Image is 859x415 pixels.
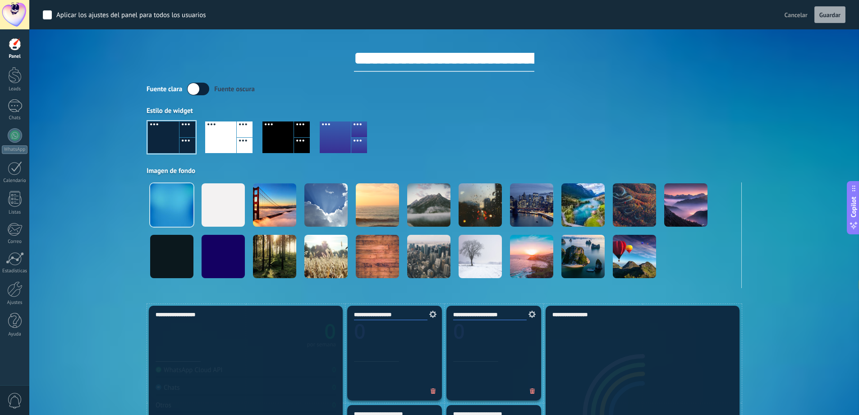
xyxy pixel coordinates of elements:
[147,107,742,115] div: Estilo de widget
[56,11,206,20] div: Aplicar los ajustes del panel para todos los usuarios
[819,12,841,18] span: Guardar
[2,145,28,154] div: WhatsApp
[2,210,28,215] div: Listas
[2,86,28,92] div: Leads
[2,54,28,60] div: Panel
[849,196,858,217] span: Copilot
[785,11,808,19] span: Cancelar
[2,178,28,184] div: Calendario
[2,115,28,121] div: Chats
[2,239,28,245] div: Correo
[2,331,28,337] div: Ayuda
[2,300,28,306] div: Ajustes
[2,268,28,274] div: Estadísticas
[214,85,255,93] div: Fuente oscura
[147,167,742,175] div: Imagen de fondo
[781,8,811,22] button: Cancelar
[147,85,182,93] div: Fuente clara
[814,6,845,23] button: Guardar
